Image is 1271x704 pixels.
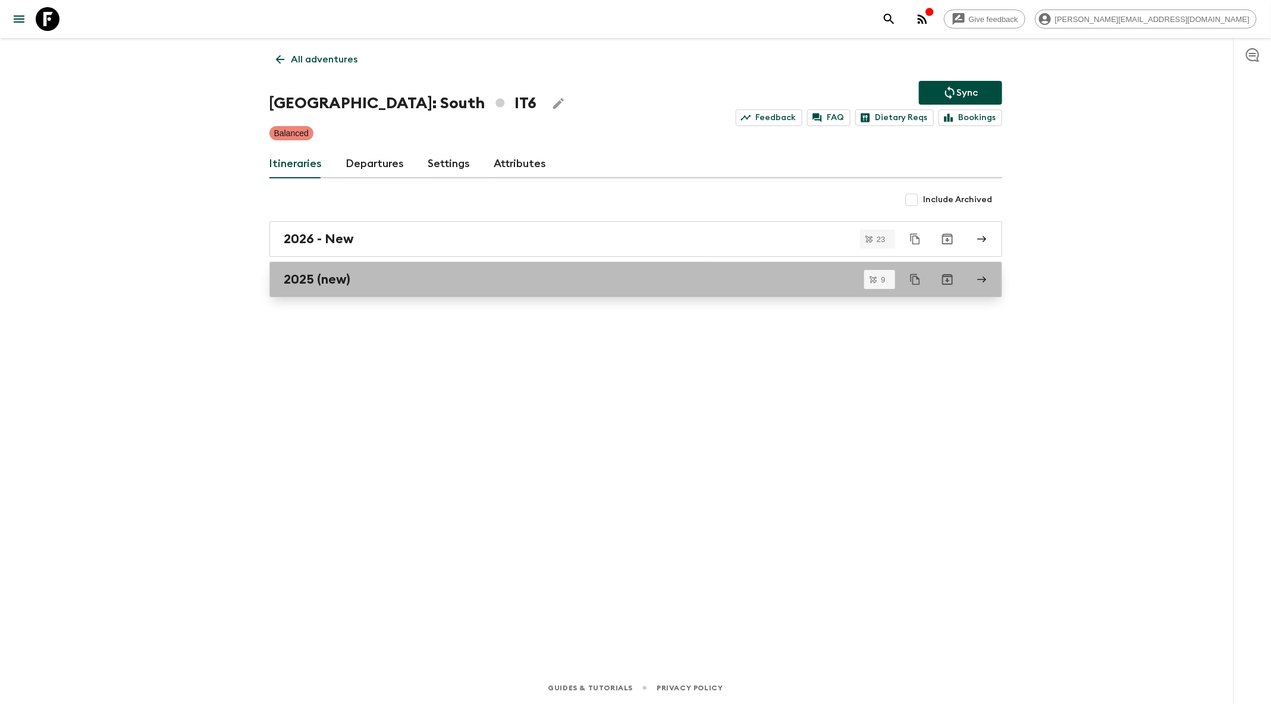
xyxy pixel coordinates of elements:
a: Dietary Reqs [855,109,934,126]
button: search adventures [877,7,901,31]
a: Bookings [939,109,1002,126]
p: Sync [957,86,978,100]
a: Attributes [494,150,547,178]
a: Departures [346,150,404,178]
button: Archive [936,268,959,291]
span: 9 [874,276,892,284]
span: 23 [870,235,892,243]
h1: [GEOGRAPHIC_DATA]: South IT6 [269,92,537,115]
button: Sync adventure departures to the booking engine [919,81,1002,105]
span: Include Archived [924,194,993,206]
h2: 2026 - New [284,231,354,247]
button: Duplicate [905,228,926,250]
a: 2025 (new) [269,262,1002,297]
div: [PERSON_NAME][EMAIL_ADDRESS][DOMAIN_NAME] [1035,10,1257,29]
a: Feedback [736,109,802,126]
a: Guides & Tutorials [548,681,633,694]
span: [PERSON_NAME][EMAIL_ADDRESS][DOMAIN_NAME] [1049,15,1256,24]
a: Give feedback [944,10,1025,29]
a: All adventures [269,48,365,71]
p: Balanced [274,127,309,139]
a: FAQ [807,109,851,126]
span: Give feedback [962,15,1025,24]
a: 2026 - New [269,221,1002,257]
a: Settings [428,150,470,178]
p: All adventures [291,52,358,67]
a: Privacy Policy [657,681,723,694]
h2: 2025 (new) [284,272,351,287]
button: Duplicate [905,269,926,290]
a: Itineraries [269,150,322,178]
button: Archive [936,227,959,251]
button: menu [7,7,31,31]
button: Edit Adventure Title [547,92,570,115]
